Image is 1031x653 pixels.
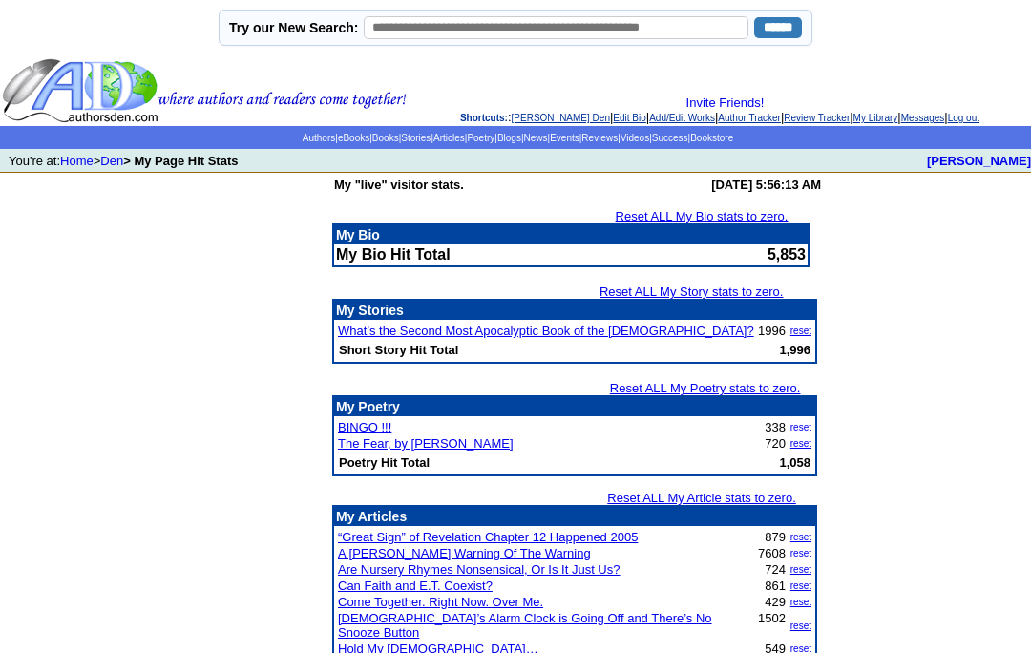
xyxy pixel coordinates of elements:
p: My Bio [336,227,806,242]
font: 1996 [758,324,786,338]
a: Edit Bio [613,113,645,123]
b: Short Story Hit Total [339,343,458,357]
a: reset [790,621,811,631]
font: You're at: > [9,154,238,168]
a: Success [652,133,688,143]
a: What’s the Second Most Apocalyptic Book of the [DEMOGRAPHIC_DATA]? [338,324,754,338]
font: 724 [765,562,786,577]
label: Try our New Search: [229,20,358,35]
b: [DATE] 5:56:13 AM [711,178,821,192]
a: Reset ALL My Bio stats to zero. [616,209,789,223]
a: Messages [901,113,945,123]
a: Authors [303,133,335,143]
a: reset [790,580,811,591]
a: Author Tracker [718,113,781,123]
a: Den [100,154,123,168]
a: reset [790,422,811,432]
a: Log out [948,113,979,123]
a: Articles [433,133,465,143]
b: 1,996 [779,343,810,357]
b: 1,058 [779,455,810,470]
a: My Library [853,113,898,123]
a: reset [790,532,811,542]
font: 1502 [758,611,786,625]
a: Events [550,133,579,143]
p: My Articles [336,509,813,524]
a: Add/Edit Works [649,113,715,123]
font: 5,853 [768,246,806,263]
a: reset [790,438,811,449]
a: Reset ALL My Article stats to zero. [607,491,796,505]
a: [PERSON_NAME] [927,154,1031,168]
a: Come Together. Right Now. Over Me. [338,595,543,609]
p: My Stories [336,303,813,318]
a: eBooks [338,133,369,143]
a: [DEMOGRAPHIC_DATA]’s Alarm Clock is Going Off and There’s No Snooze Button [338,611,712,640]
a: reset [790,548,811,558]
img: header_logo2.gif [2,57,407,124]
a: BINGO !!! [338,420,391,434]
a: Are Nursery Rhymes Nonsensical, Or Is It Just Us? [338,562,620,577]
div: : | | | | | | | [410,95,1029,124]
font: 7608 [758,546,786,560]
a: Home [60,154,94,168]
a: Reset ALL My Poetry stats to zero. [610,381,801,395]
a: reset [790,564,811,575]
font: 720 [765,436,786,451]
a: Invite Friends! [686,95,765,110]
a: Reviews [581,133,618,143]
a: Review Tracker [784,113,850,123]
a: reset [790,597,811,607]
b: My Bio Hit Total [336,246,451,263]
b: > My Page Hit Stats [123,154,238,168]
font: 338 [765,420,786,434]
a: Books [372,133,399,143]
font: 861 [765,579,786,593]
a: Stories [401,133,431,143]
a: A [PERSON_NAME] Warning Of The Warning [338,546,591,560]
b: Poetry Hit Total [339,455,430,470]
a: Blogs [497,133,521,143]
a: Poetry [467,133,494,143]
span: Shortcuts: [460,113,508,123]
font: 879 [765,530,786,544]
b: My "live" visitor stats. [334,178,464,192]
p: My Poetry [336,399,813,414]
a: The Fear, by [PERSON_NAME] [338,436,514,451]
font: 429 [765,595,786,609]
a: Bookstore [690,133,733,143]
a: “Great Sign” of Revelation Chapter 12 Happened 2005 [338,530,638,544]
a: Reset ALL My Story stats to zero. [600,284,783,299]
a: Videos [621,133,649,143]
a: [PERSON_NAME] Den [512,113,610,123]
a: Can Faith and E.T. Coexist? [338,579,493,593]
a: reset [790,326,811,336]
a: News [524,133,548,143]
